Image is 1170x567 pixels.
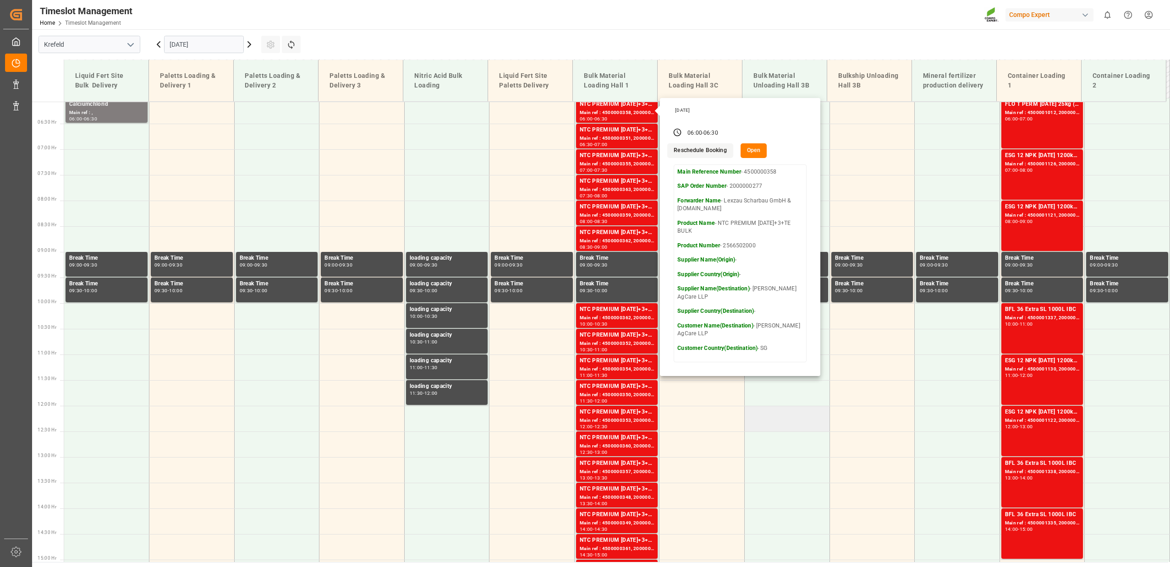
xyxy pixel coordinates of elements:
div: - [593,289,594,293]
span: 12:00 Hr [38,402,56,407]
div: NTC PREMIUM [DATE]+3+TE BULK [580,485,654,494]
div: BFL 36 Extra SL 1000L IBC [1005,305,1080,314]
div: 14:00 [580,527,593,531]
div: - [423,263,424,267]
div: - [423,314,424,318]
div: 09:30 [1005,289,1018,293]
div: Break Time [240,254,314,263]
div: 09:30 [934,263,948,267]
button: Reschedule Booking [667,143,733,158]
div: 10:00 [594,289,608,293]
div: Bulkship Unloading Hall 3B [835,67,904,94]
div: Main ref : 4500000349, 2000000277 [580,519,654,527]
div: - [593,348,594,352]
div: Main ref : 4500001126, 2000001087 [1005,160,1080,168]
span: 07:00 Hr [38,145,56,150]
div: - [593,245,594,249]
div: 07:30 [580,194,593,198]
div: - [848,289,849,293]
div: NTC PREMIUM [DATE]+3+TE BULK [580,125,654,135]
div: 13:30 [580,502,593,506]
div: Break Time [1090,254,1165,263]
div: 12:30 [594,425,608,429]
div: - [1103,263,1104,267]
div: - [1018,289,1019,293]
div: [DATE] [672,107,810,114]
div: Break Time [1090,279,1165,289]
div: 10:00 [850,289,863,293]
div: 12:30 [580,450,593,454]
div: NTC PREMIUM [DATE]+3+TE BULK [580,100,654,109]
div: Break Time [240,279,314,289]
div: 10:00 [934,289,948,293]
div: Main ref : 4500000354, 2000000277 [580,365,654,373]
div: 09:30 [594,263,608,267]
div: 13:00 [1005,476,1018,480]
div: Break Time [69,279,144,289]
a: Home [40,20,55,26]
div: 14:30 [580,553,593,557]
div: 11:00 [580,373,593,377]
div: - [593,263,594,267]
div: - [1018,373,1019,377]
div: 06:00 [1005,117,1018,121]
div: 10:00 [509,289,522,293]
div: - [1018,476,1019,480]
strong: SAP Order Number [677,183,726,189]
div: - [253,263,254,267]
span: 10:00 Hr [38,299,56,304]
button: open menu [123,38,137,52]
div: 09:30 [254,263,268,267]
div: - [702,129,703,137]
button: Open [741,143,767,158]
div: NTC PREMIUM [DATE]+3+TE BULK [580,202,654,212]
strong: Product Number [677,242,720,249]
div: 14:30 [594,527,608,531]
div: Main ref : 4500001012, 2000001047 [1005,109,1080,117]
div: Container Loading 1 [1004,67,1074,94]
div: BFL 36 Extra SL 1000L IBC [1005,510,1080,519]
input: Type to search/select [38,36,140,53]
div: NTC PREMIUM [DATE]+3+TE BULK [580,459,654,468]
span: 10:30 Hr [38,325,56,330]
div: Break Time [835,254,910,263]
span: 13:00 Hr [38,453,56,458]
div: NTC PREMIUM [DATE]+3+TE BULK [580,151,654,160]
div: 10:00 [169,289,182,293]
div: Paletts Loading & Delivery 3 [326,67,395,94]
div: 10:00 [1020,289,1033,293]
span: 11:30 Hr [38,376,56,381]
div: Break Time [920,279,994,289]
div: 09:30 [69,289,82,293]
div: - [593,450,594,454]
strong: Supplier Country(Origin) [677,271,739,278]
div: Break Time [920,254,994,263]
div: loading capacity [410,382,484,391]
p: - 2000000277 [677,182,803,191]
div: 06:00 [580,117,593,121]
button: Help Center [1118,5,1138,25]
div: - [593,399,594,403]
div: Main ref : 4500000358, 2000000277 [580,109,654,117]
div: - [848,263,849,267]
div: 08:30 [580,245,593,249]
div: 09:30 [240,289,253,293]
div: ESG 12 NPK [DATE] 1200kg BB [1005,202,1080,212]
div: 09:00 [324,263,338,267]
div: 09:00 [1020,219,1033,224]
span: 08:00 Hr [38,196,56,202]
div: Break Time [1005,254,1080,263]
div: 09:30 [339,263,352,267]
div: - [593,219,594,224]
div: 09:00 [494,263,508,267]
div: 06:30 [84,117,97,121]
div: 10:00 [410,314,423,318]
div: - [593,373,594,377]
p: - SG [677,344,803,353]
div: 09:30 [84,263,97,267]
div: Compo Expert [1005,8,1093,22]
div: - [1018,219,1019,224]
strong: Forwarder Name [677,197,721,204]
button: show 0 new notifications [1097,5,1118,25]
div: 10:30 [410,340,423,344]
